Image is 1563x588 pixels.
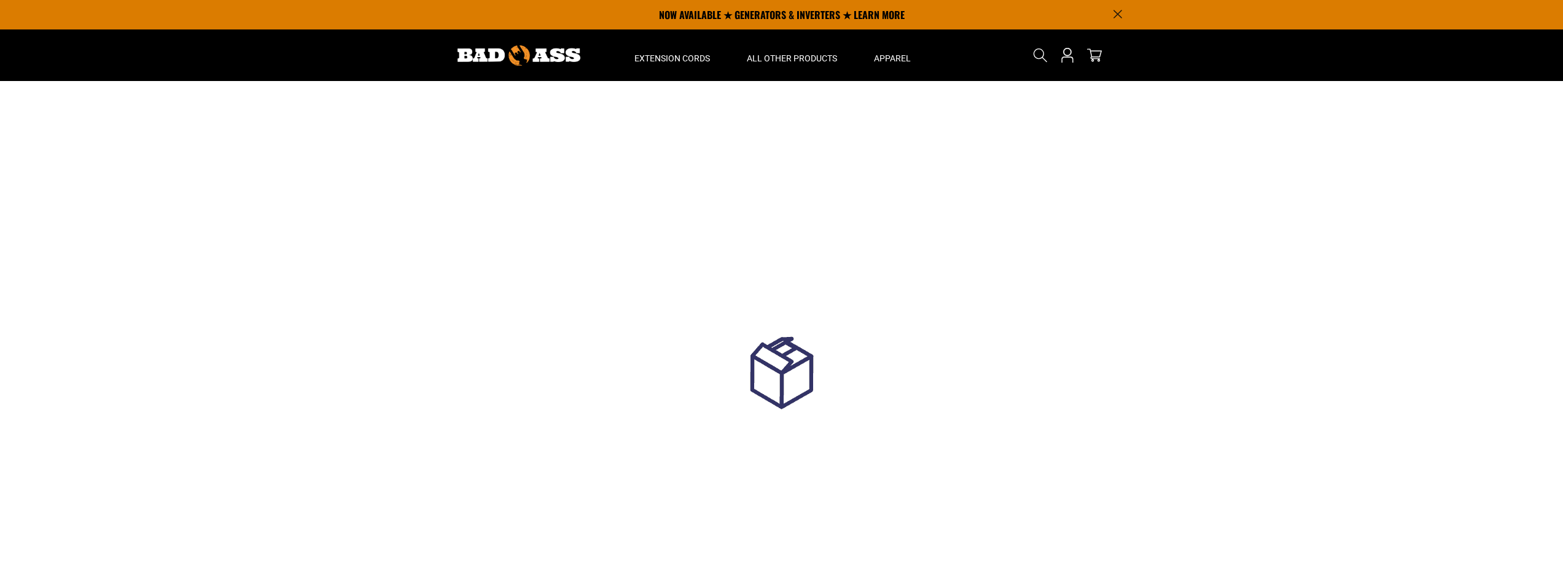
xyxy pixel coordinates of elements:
summary: Apparel [856,29,929,81]
img: loadingGif.gif [702,295,862,455]
img: Bad Ass Extension Cords [458,45,580,66]
summary: Search [1031,45,1050,65]
span: Apparel [874,53,911,64]
summary: All Other Products [728,29,856,81]
summary: Extension Cords [616,29,728,81]
span: All Other Products [747,53,837,64]
span: Extension Cords [634,53,710,64]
